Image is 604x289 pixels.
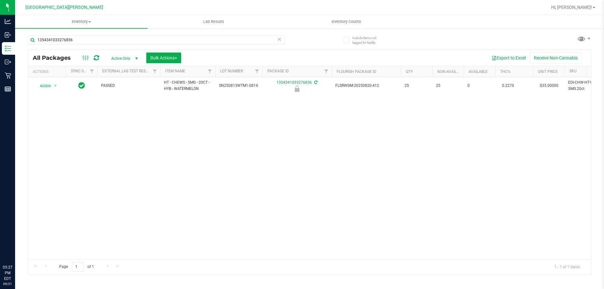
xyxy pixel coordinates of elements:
a: Unit Price [538,69,558,74]
span: Lab Results [195,19,233,25]
p: 09/21 [3,281,12,286]
button: Bulk Actions [146,53,181,63]
a: Lab Results [148,15,280,28]
span: In Sync [78,81,85,90]
span: 1 - 1 of 1 items [550,262,585,271]
a: Non-Available [437,69,465,74]
button: Receive Non-Cannabis [530,53,582,63]
div: Actions [33,69,63,74]
button: Export to Excel [488,53,530,63]
a: Sync Status [71,69,95,73]
inline-svg: Outbound [5,59,11,65]
span: Bulk Actions [150,55,177,60]
input: 1 [72,262,83,272]
inline-svg: Inbound [5,32,11,38]
inline-svg: Analytics [5,18,11,25]
span: Inventory Counts [323,19,370,25]
span: Sync from Compliance System [313,80,317,85]
span: PASSED [101,83,156,89]
span: Page of 1 [54,262,99,272]
span: Include items not tagged for facility [352,36,384,45]
p: 05:27 PM EDT [3,264,12,281]
span: Action [34,81,51,90]
a: Filter [87,66,97,77]
iframe: Resource center [6,239,25,258]
span: All Packages [33,54,77,61]
span: select [52,81,59,90]
span: Hi, [PERSON_NAME]! [551,5,592,10]
a: Filter [205,66,215,77]
span: Inventory [15,19,148,25]
span: Clear [277,35,282,43]
a: Lot Number [220,69,243,73]
span: [GEOGRAPHIC_DATA][PERSON_NAME] [25,5,103,10]
a: External Lab Test Result [102,69,152,73]
a: Item Name [165,69,185,73]
span: SN250813WTM1-0814 [219,83,259,89]
span: 0.2270 [499,81,517,90]
inline-svg: Reports [5,86,11,92]
inline-svg: Retail [5,72,11,79]
span: 25 [405,83,428,89]
a: Package ID [267,69,289,73]
a: Qty [406,69,413,74]
input: Search Package ID, Item Name, SKU, Lot or Part Number... [28,35,285,45]
a: SKU [569,69,577,73]
a: Inventory [15,15,148,28]
span: $35.00000 [537,81,562,90]
a: Flourish Package ID [337,69,376,74]
span: FLSRWGM-20250820-412 [335,83,397,89]
a: Filter [150,66,160,77]
a: Available [469,69,488,74]
a: Filter [252,66,262,77]
span: HT - CHEWS - 5MG - 20CT - HYB - WATERMELON [164,80,211,92]
span: 25 [436,83,460,89]
a: Filter [321,66,332,77]
inline-svg: Inventory [5,45,11,52]
div: Launch Hold [261,86,333,92]
a: Inventory Counts [280,15,412,28]
a: THC% [500,69,511,74]
span: 0 [467,83,491,89]
a: 1354341033276856 [277,80,312,85]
